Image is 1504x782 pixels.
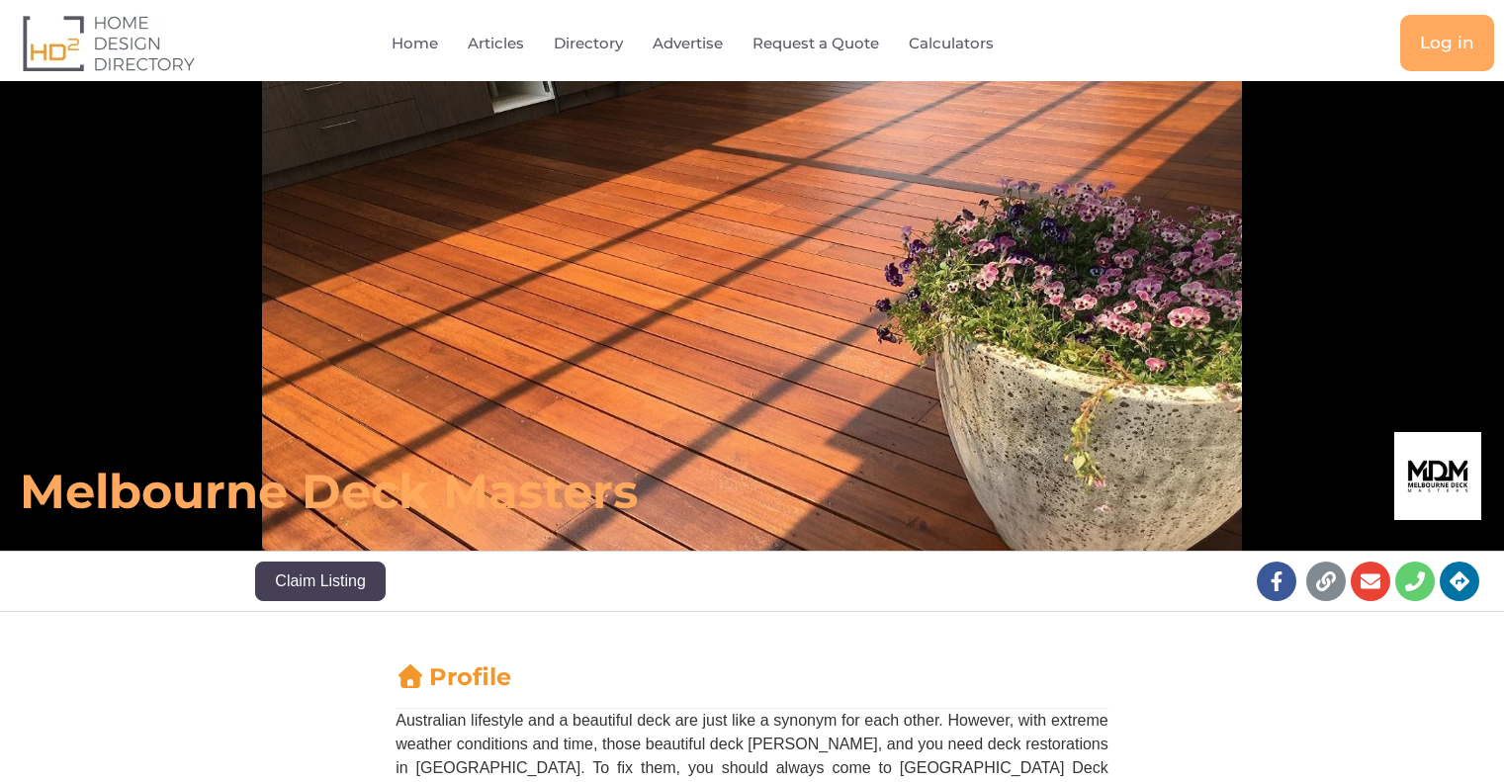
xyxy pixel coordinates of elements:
[1420,35,1474,51] span: Log in
[1400,15,1494,71] a: Log in
[255,562,386,601] button: Claim Listing
[909,21,994,66] a: Calculators
[653,21,723,66] a: Advertise
[20,462,1043,521] h6: Melbourne Deck Masters
[307,21,1123,66] nav: Menu
[554,21,623,66] a: Directory
[1394,432,1482,520] img: Melbourne Deck Masters
[752,21,879,66] a: Request a Quote
[392,21,438,66] a: Home
[468,21,524,66] a: Articles
[396,662,511,691] a: Profile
